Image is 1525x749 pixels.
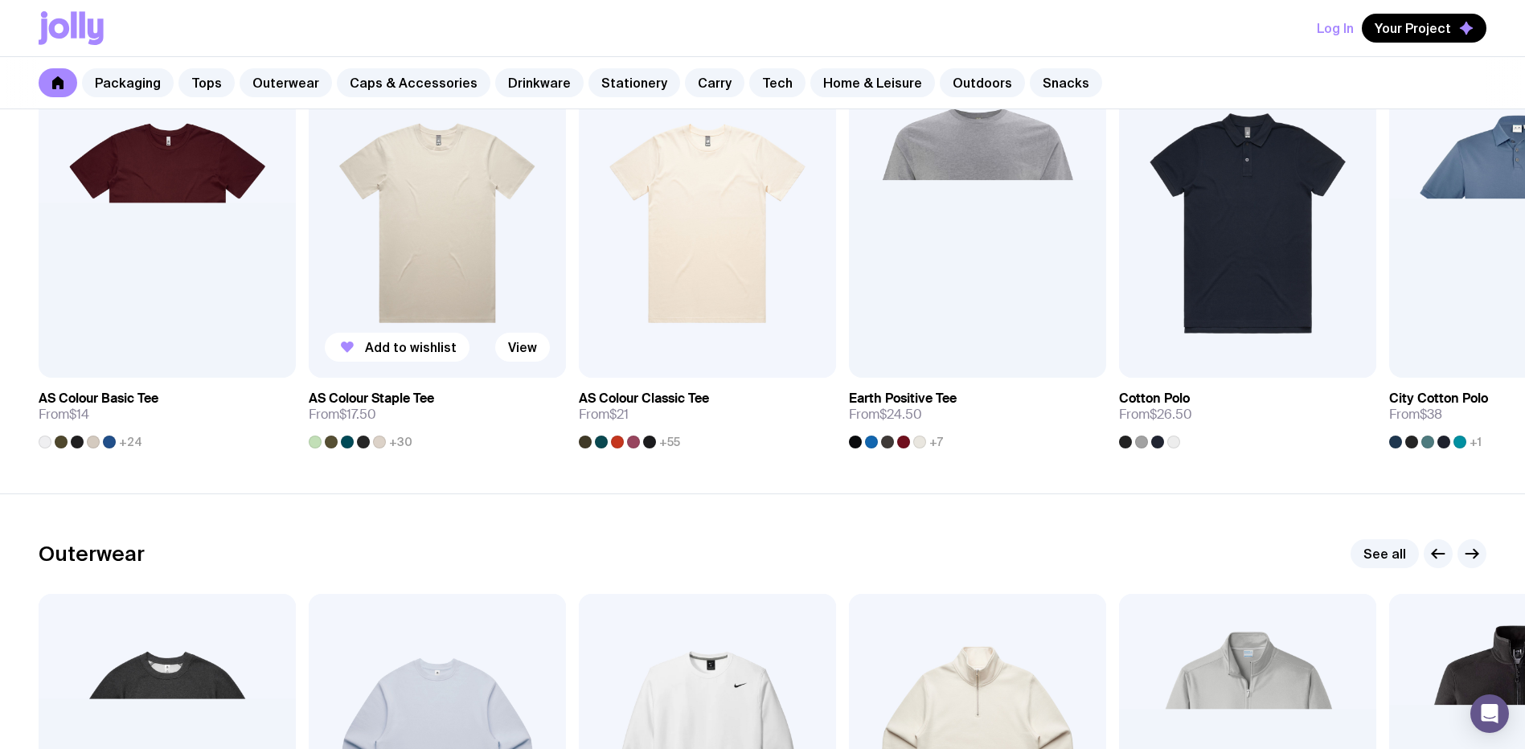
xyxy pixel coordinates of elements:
span: From [39,407,89,423]
h3: Earth Positive Tee [849,391,957,407]
span: From [579,407,629,423]
span: $14 [69,406,89,423]
a: View [495,333,550,362]
a: Tech [749,68,806,97]
span: $38 [1420,406,1442,423]
h3: Cotton Polo [1119,391,1190,407]
span: $21 [609,406,629,423]
button: Log In [1317,14,1354,43]
a: Home & Leisure [810,68,935,97]
a: Outdoors [940,68,1025,97]
span: $24.50 [879,406,922,423]
div: Open Intercom Messenger [1470,694,1509,733]
h3: AS Colour Classic Tee [579,391,709,407]
span: From [1119,407,1192,423]
span: From [849,407,922,423]
h3: City Cotton Polo [1389,391,1488,407]
a: Snacks [1030,68,1102,97]
span: +30 [389,436,412,448]
a: Outerwear [240,68,332,97]
a: AS Colour Classic TeeFrom$21+55 [579,378,836,448]
button: Add to wishlist [325,333,469,362]
a: AS Colour Staple TeeFrom$17.50+30 [309,378,566,448]
h3: AS Colour Basic Tee [39,391,158,407]
h2: Outerwear [39,542,145,566]
a: Drinkware [495,68,584,97]
a: Caps & Accessories [337,68,490,97]
a: Cotton PoloFrom$26.50 [1119,378,1376,448]
a: Stationery [588,68,680,97]
span: $26.50 [1150,406,1192,423]
span: From [309,407,376,423]
span: +1 [1470,436,1482,448]
a: Tops [178,68,235,97]
h3: AS Colour Staple Tee [309,391,434,407]
span: From [1389,407,1442,423]
a: See all [1351,539,1419,568]
a: AS Colour Basic TeeFrom$14+24 [39,378,296,448]
a: Carry [685,68,744,97]
span: $17.50 [339,406,376,423]
a: Packaging [82,68,174,97]
a: Earth Positive TeeFrom$24.50+7 [849,378,1106,448]
span: Add to wishlist [365,339,457,355]
span: +7 [929,436,943,448]
span: Your Project [1375,20,1451,36]
span: +24 [119,436,142,448]
span: +55 [659,436,680,448]
button: Your Project [1362,14,1486,43]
